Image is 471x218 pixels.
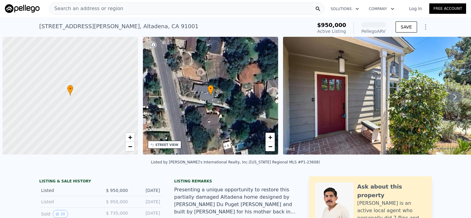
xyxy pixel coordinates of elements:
[133,199,160,205] div: [DATE]
[41,187,96,193] div: Listed
[128,133,132,141] span: +
[364,3,399,14] button: Company
[39,22,198,31] div: [STREET_ADDRESS][PERSON_NAME] , Altadena , CA 91001
[208,86,214,91] span: •
[174,179,297,184] div: Listing remarks
[41,199,96,205] div: Listed
[208,85,214,96] div: •
[155,143,178,147] div: STREET VIEW
[67,85,73,96] div: •
[67,86,73,91] span: •
[128,143,132,150] span: −
[419,21,432,33] button: Show Options
[106,188,128,193] span: $ 950,000
[5,4,40,13] img: Pellego
[106,199,128,204] span: $ 950,000
[125,133,135,142] a: Zoom in
[402,6,429,12] a: Log In
[125,142,135,151] a: Zoom out
[133,210,160,218] div: [DATE]
[268,133,272,141] span: +
[106,211,128,216] span: $ 735,000
[268,143,272,150] span: −
[361,28,386,34] div: Pellego ARV
[317,22,346,28] span: $950,000
[266,142,275,151] a: Zoom out
[317,29,346,34] span: Active Listing
[41,210,96,218] div: Sold
[266,133,275,142] a: Zoom in
[174,186,297,216] div: Presenting a unique opportunity to restore this partially damaged Altadena home designed by [PERS...
[326,3,364,14] button: Solutions
[39,179,162,185] div: LISTING & SALE HISTORY
[396,21,417,33] button: SAVE
[49,5,123,12] span: Search an address or region
[53,210,68,218] button: View historical data
[133,187,160,193] div: [DATE]
[429,3,466,14] a: Free Account
[151,160,320,164] div: Listed by [PERSON_NAME]'s International Realty, Inc. ([US_STATE] Regional MLS #P1-23608)
[357,182,426,200] div: Ask about this property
